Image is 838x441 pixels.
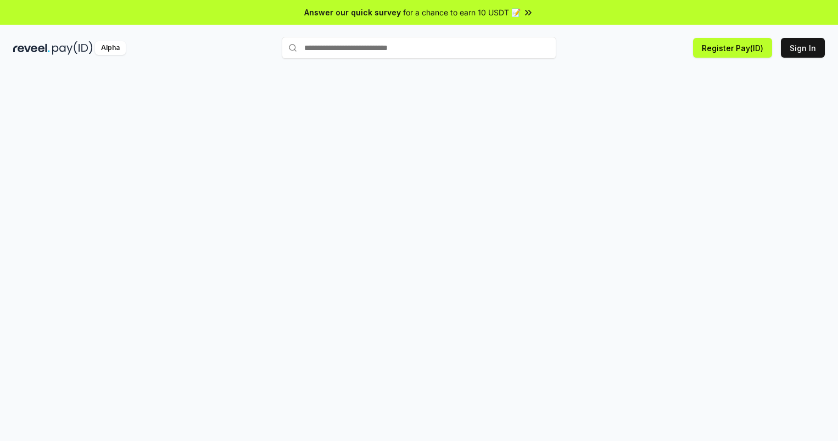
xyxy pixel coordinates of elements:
[95,41,126,55] div: Alpha
[52,41,93,55] img: pay_id
[13,41,50,55] img: reveel_dark
[781,38,825,58] button: Sign In
[304,7,401,18] span: Answer our quick survey
[403,7,521,18] span: for a chance to earn 10 USDT 📝
[693,38,772,58] button: Register Pay(ID)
